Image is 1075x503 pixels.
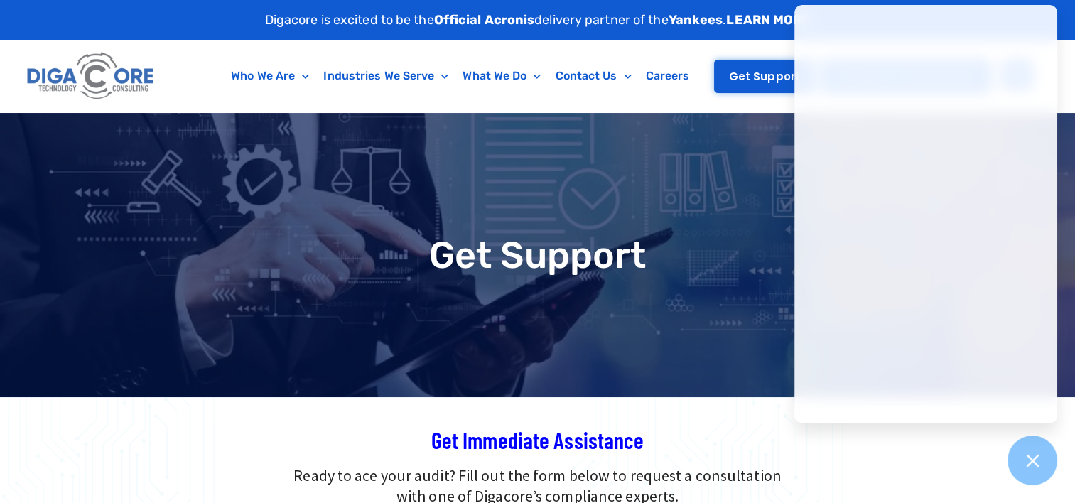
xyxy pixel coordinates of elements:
a: Get Support [714,60,815,93]
iframe: Chatgenie Messenger [794,5,1057,423]
img: Digacore logo 1 [23,48,159,105]
strong: Official Acronis [434,12,535,28]
a: Contact Us [548,60,638,92]
a: Careers [639,60,697,92]
span: Get Support [729,71,800,82]
nav: Menu [216,60,705,92]
a: LEARN MORE [726,12,810,28]
a: Who We Are [224,60,316,92]
span: Get Immediate Assistance [431,426,644,453]
a: Industries We Serve [316,60,455,92]
p: Digacore is excited to be the delivery partner of the . [265,11,811,30]
a: What We Do [455,60,548,92]
strong: Yankees [669,12,723,28]
h1: Get Support [7,237,1068,274]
